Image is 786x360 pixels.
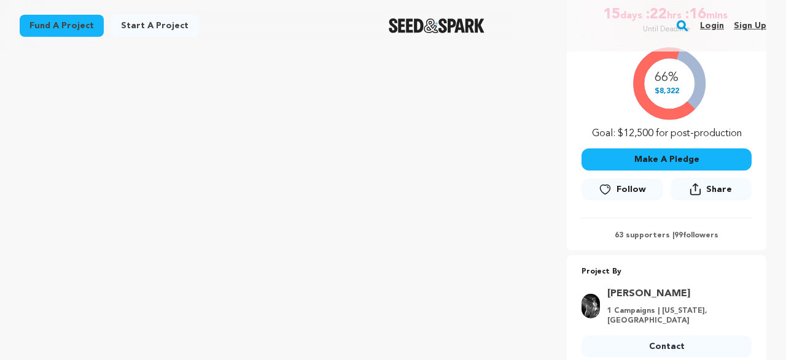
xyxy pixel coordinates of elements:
a: Sign up [734,16,766,36]
a: Start a project [111,15,198,37]
a: Seed&Spark Homepage [389,18,485,33]
button: Make A Pledge [582,148,752,170]
img: 18c045636198d3cd.jpg [582,294,600,318]
span: Share [671,178,752,205]
span: Follow [617,183,646,196]
a: Fund a project [20,15,104,37]
button: Share [671,178,752,201]
p: 63 supporters | followers [582,231,752,240]
a: Login [700,16,724,36]
span: Share [706,183,732,196]
a: Contact [582,335,752,358]
p: Project By [582,265,752,279]
span: 99 [674,232,683,239]
a: Goto Raechel Zarzynski profile [607,286,744,301]
p: 1 Campaigns | [US_STATE], [GEOGRAPHIC_DATA] [607,306,744,326]
img: Seed&Spark Logo Dark Mode [389,18,485,33]
a: Follow [582,178,663,201]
